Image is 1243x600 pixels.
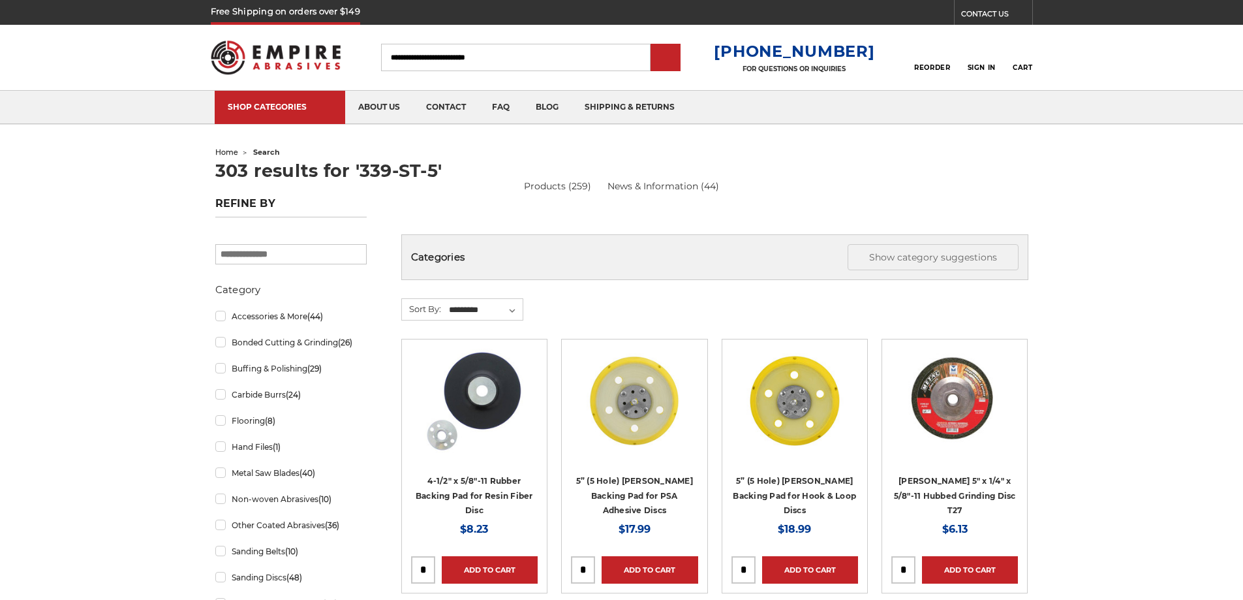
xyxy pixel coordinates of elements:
span: (36) [325,520,339,530]
a: 5” (5 Hole) DA Sander Backing Pad for PSA Adhesive Discs [571,349,698,475]
input: Submit [652,45,679,71]
a: Reorder [914,43,950,71]
button: Show category suggestions [848,244,1019,270]
span: (48) [286,573,302,582]
a: Add to Cart [602,556,698,584]
a: News & Information (44) [607,180,719,193]
a: about us [345,91,413,124]
span: $6.13 [942,523,968,535]
span: (44) [307,311,323,321]
span: (24) [286,390,301,400]
a: Sanding Belts(10) [215,540,367,563]
a: [PHONE_NUMBER] [714,42,874,61]
a: home [215,148,238,157]
a: Flooring(8) [215,409,367,432]
span: Sign In [968,63,996,72]
select: Sort By: [447,300,523,320]
img: 5” (5 Hole) DA Sander Backing Pad for PSA Adhesive Discs [582,349,686,453]
a: Add to Cart [442,556,538,584]
a: Accessories & More(44) [215,305,367,328]
span: Reorder [914,63,950,72]
img: 4-1/2" Resin Fiber Disc Backing Pad Flexible Rubber [422,349,527,453]
span: $17.99 [619,523,651,535]
span: (29) [307,364,322,373]
a: Add to Cart [762,556,858,584]
span: (40) [299,468,315,478]
img: Empire Abrasives [211,32,341,83]
a: 5” (5 Hole) [PERSON_NAME] Backing Pad for PSA Adhesive Discs [576,476,693,515]
div: SHOP CATEGORIES [228,102,332,112]
a: Hand Files(1) [215,435,367,458]
span: Cart [1013,63,1032,72]
span: (10) [318,494,331,504]
h5: Category [215,282,367,298]
a: Non-woven Abrasives(10) [215,488,367,511]
a: contact [413,91,479,124]
span: (1) [273,442,281,452]
h1: 303 results for '339-ST-5' [215,162,1028,180]
a: Sanding Discs(48) [215,566,367,589]
a: faq [479,91,523,124]
span: $18.99 [778,523,811,535]
a: 5” (5 Hole) DA Sander Backing Pad for Hook & Loop Discs [731,349,858,475]
a: Buffing & Polishing(29) [215,357,367,380]
a: Products (259) [524,180,591,193]
img: 5" x 1/4" x 5/8"-11 Hubbed Grinding Disc T27 620110 [899,349,1011,453]
a: Metal Saw Blades(40) [215,462,367,484]
label: Sort By: [402,299,441,319]
p: FOR QUESTIONS OR INQUIRIES [714,65,874,73]
a: [PERSON_NAME] 5" x 1/4" x 5/8"-11 Hubbed Grinding Disc T27 [894,476,1016,515]
span: (10) [285,546,298,556]
a: Other Coated Abrasives(36) [215,514,367,537]
a: shipping & returns [572,91,688,124]
a: 4-1/2" Resin Fiber Disc Backing Pad Flexible Rubber [411,349,538,475]
span: (8) [265,416,275,426]
h5: Categories [411,244,1019,270]
span: (26) [338,338,352,347]
a: Cart [1013,43,1032,72]
a: blog [523,91,572,124]
a: 4-1/2" x 5/8"-11 Rubber Backing Pad for Resin Fiber Disc [416,476,533,515]
a: CONTACT US [961,7,1032,25]
span: search [253,148,280,157]
span: $8.23 [460,523,488,535]
a: Add to Cart [922,556,1018,584]
a: Bonded Cutting & Grinding(26) [215,331,367,354]
h5: Refine by [215,197,367,217]
img: 5” (5 Hole) DA Sander Backing Pad for Hook & Loop Discs [743,349,847,453]
a: 5” (5 Hole) [PERSON_NAME] Backing Pad for Hook & Loop Discs [733,476,856,515]
a: Carbide Burrs(24) [215,383,367,406]
a: 5" x 1/4" x 5/8"-11 Hubbed Grinding Disc T27 620110 [891,349,1018,475]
